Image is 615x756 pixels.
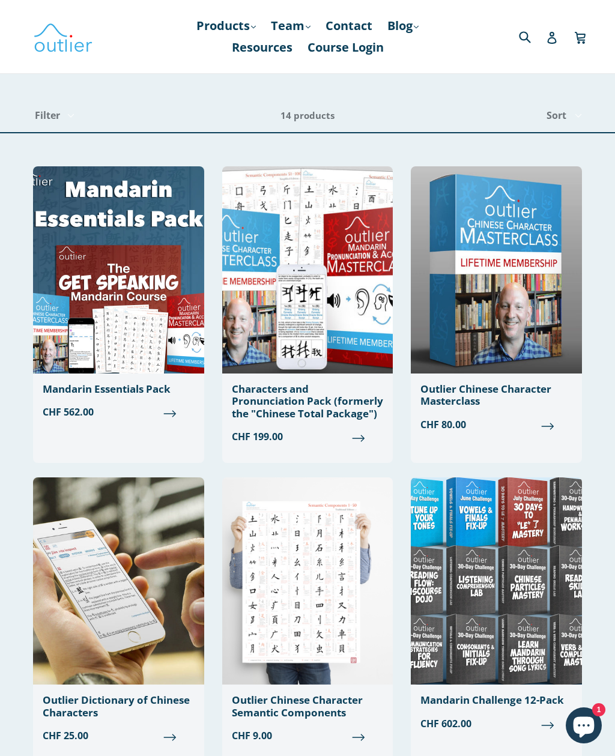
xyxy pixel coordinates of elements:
[562,707,605,746] inbox-online-store-chat: Shopify online store chat
[43,728,195,743] span: CHF 25.00
[411,477,582,740] a: Mandarin Challenge 12-Pack CHF 602.00
[232,383,384,420] div: Characters and Pronunciation Pack (formerly the "Chinese Total Package")
[222,166,393,453] a: Characters and Pronunciation Pack (formerly the "Chinese Total Package") CHF 199.00
[232,429,384,444] span: CHF 199.00
[232,694,384,719] div: Outlier Chinese Character Semantic Components
[226,37,298,58] a: Resources
[43,405,195,419] span: CHF 562.00
[33,19,93,54] img: Outlier Linguistics
[33,166,204,373] img: Mandarin Essentials Pack
[411,166,582,373] img: Outlier Chinese Character Masterclass Outlier Linguistics
[420,383,572,408] div: Outlier Chinese Character Masterclass
[320,15,378,37] a: Contact
[222,477,393,752] a: Outlier Chinese Character Semantic Components CHF 9.00
[516,24,549,49] input: Search
[420,716,572,731] span: CHF 602.00
[190,15,262,37] a: Products
[381,15,425,37] a: Blog
[265,15,317,37] a: Team
[301,37,390,58] a: Course Login
[33,166,204,429] a: Mandarin Essentials Pack CHF 562.00
[420,417,572,432] span: CHF 80.00
[222,166,393,373] img: Chinese Total Package Outlier Linguistics
[33,477,204,685] img: Outlier Dictionary of Chinese Characters Outlier Linguistics
[232,728,384,743] span: CHF 9.00
[411,477,582,685] img: Mandarin Challenge 12-Pack
[43,694,195,719] div: Outlier Dictionary of Chinese Characters
[33,477,204,752] a: Outlier Dictionary of Chinese Characters CHF 25.00
[420,694,572,706] div: Mandarin Challenge 12-Pack
[411,166,582,441] a: Outlier Chinese Character Masterclass CHF 80.00
[222,477,393,685] img: Outlier Chinese Character Semantic Components
[280,109,335,121] span: 14 products
[43,383,195,395] div: Mandarin Essentials Pack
